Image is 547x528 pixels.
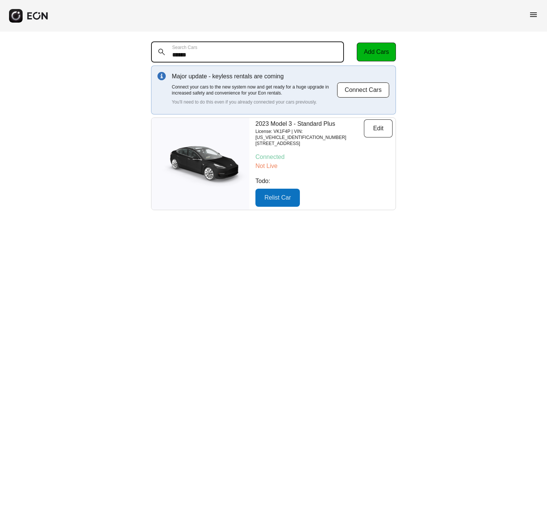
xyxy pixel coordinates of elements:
[255,140,364,146] p: [STREET_ADDRESS]
[255,119,364,128] p: 2023 Model 3 - Standard Plus
[172,99,337,105] p: You'll need to do this even if you already connected your cars previously.
[255,128,364,140] p: License: VK1F4P | VIN: [US_VEHICLE_IDENTIFICATION_NUMBER]
[529,10,538,19] span: menu
[172,72,337,81] p: Major update - keyless rentals are coming
[172,84,337,96] p: Connect your cars to the new system now and get ready for a huge upgrade in increased safety and ...
[255,153,393,162] p: Connected
[255,162,393,171] p: Not Live
[337,82,390,98] button: Connect Cars
[157,72,166,80] img: info
[357,43,396,61] button: Add Cars
[364,119,393,137] button: Edit
[172,44,197,50] label: Search Cars
[255,177,393,186] p: Todo:
[255,189,300,207] button: Relist Car
[151,139,249,188] img: car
